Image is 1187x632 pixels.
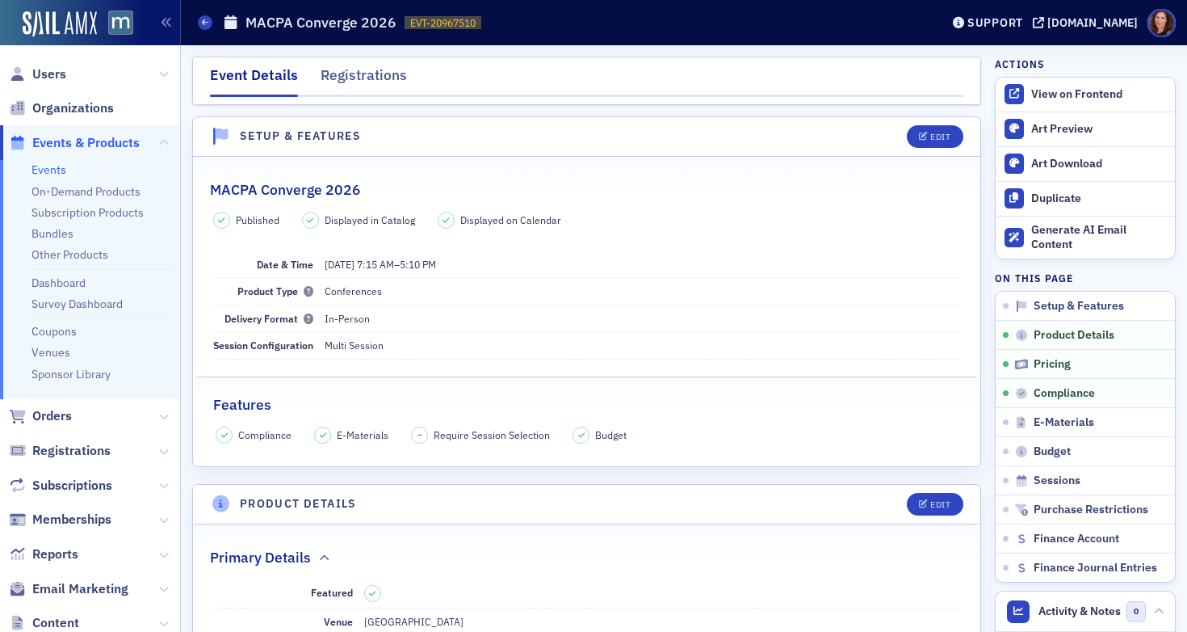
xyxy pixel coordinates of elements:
span: Pricing [1034,357,1071,372]
span: Compliance [1034,386,1095,401]
a: View Homepage [97,11,133,38]
span: Setup & Features [1034,299,1124,314]
button: Edit [907,493,963,516]
span: In-Person [325,312,370,325]
time: 5:10 PM [400,258,436,271]
span: Featured [311,586,353,599]
span: Content [32,614,79,632]
div: View on Frontend [1031,87,1167,102]
h1: MACPA Converge 2026 [245,13,396,32]
a: Coupons [31,324,77,339]
span: Finance Journal Entries [1034,561,1157,575]
span: Conferences [325,284,382,297]
button: Edit [907,125,963,148]
h4: Product Details [240,495,357,512]
a: Subscription Products [31,205,144,220]
div: Edit [930,500,950,509]
span: Budget [595,428,627,442]
span: Email Marketing [32,580,128,598]
span: Require Session Selection [434,428,550,442]
a: Bundles [31,226,73,241]
a: Art Download [996,146,1175,181]
span: Delivery Format [224,312,313,325]
time: 7:15 AM [357,258,394,271]
a: Survey Dashboard [31,297,123,311]
a: Orders [9,407,72,425]
a: Venues [31,345,70,360]
span: Sessions [1034,474,1080,488]
span: Displayed in Catalog [325,213,415,227]
a: Reports [9,546,78,563]
a: Registrations [9,442,111,460]
div: Support [967,15,1023,30]
span: Users [32,65,66,83]
span: 0 [1126,601,1147,621]
div: Generate AI Email Content [1031,223,1167,251]
a: Other Products [31,247,108,262]
div: Registrations [321,65,407,95]
h2: Primary Details [210,547,311,568]
span: Subscriptions [32,477,112,495]
a: Memberships [9,511,111,529]
a: View on Frontend [996,78,1175,112]
a: Events [31,162,66,177]
a: Subscriptions [9,477,112,495]
span: EVT-20967510 [410,16,476,30]
a: Dashboard [31,276,86,290]
span: Published [236,213,279,227]
div: [DOMAIN_NAME] [1047,15,1138,30]
a: Content [9,614,79,632]
h4: Actions [995,57,1045,71]
a: Sponsor Library [31,367,111,381]
span: Profile [1147,9,1176,37]
span: Registrations [32,442,111,460]
span: E-Materials [337,428,388,442]
h2: MACPA Converge 2026 [210,179,361,200]
span: – [417,429,422,440]
span: Memberships [32,511,111,529]
span: E-Materials [1034,415,1094,430]
span: Product Type [237,284,313,297]
span: Events & Products [32,134,140,152]
span: Reports [32,546,78,563]
span: Finance Account [1034,532,1119,546]
img: SailAMX [108,11,133,36]
div: Art Download [1031,157,1167,171]
h4: Setup & Features [240,128,361,145]
a: On-Demand Products [31,184,141,199]
span: Orders [32,407,72,425]
span: Multi Session [325,339,384,352]
span: Compliance [238,428,292,442]
a: Email Marketing [9,580,128,598]
h2: Features [213,394,271,415]
h4: On this page [995,271,1176,285]
span: Date & Time [257,258,313,271]
img: SailAMX [23,11,97,37]
span: Product Details [1034,328,1114,343]
div: Event Details [210,65,298,97]
span: Activity & Notes [1038,603,1121,620]
span: Venue [324,615,353,628]
a: Events & Products [9,134,140,152]
div: Duplicate [1031,192,1167,206]
span: Purchase Restrictions [1034,503,1148,517]
span: Budget [1034,445,1071,459]
button: Duplicate [996,181,1175,216]
span: Organizations [32,99,114,117]
a: Users [9,65,66,83]
span: – [325,258,436,271]
span: Displayed on Calendar [460,213,561,227]
button: Generate AI Email Content [996,216,1175,259]
span: [GEOGRAPHIC_DATA] [364,615,463,628]
div: Art Preview [1031,122,1167,137]
button: [DOMAIN_NAME] [1033,17,1143,28]
a: Art Preview [996,112,1175,146]
span: Session Configuration [213,339,313,352]
span: [DATE] [325,258,354,271]
a: Organizations [9,99,114,117]
div: Edit [930,133,950,141]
